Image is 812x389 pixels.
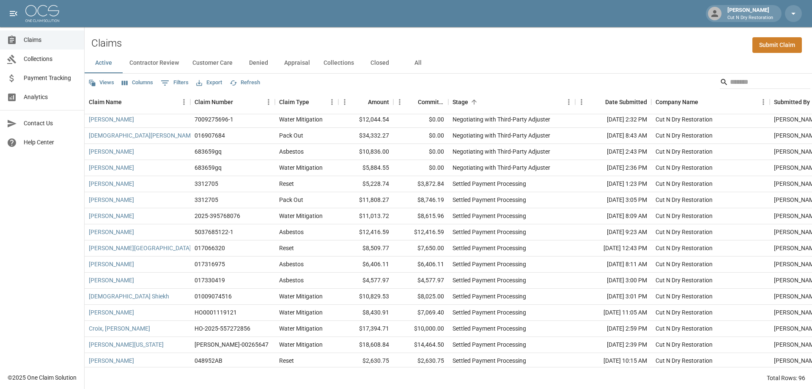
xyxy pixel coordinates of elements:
div: [DATE] 3:00 PM [575,273,651,289]
button: Collections [317,53,361,73]
div: Stage [448,90,575,114]
div: Amount [338,90,393,114]
div: $3,872.84 [393,176,448,192]
button: Menu [262,96,275,108]
div: $6,406.11 [393,257,448,273]
button: Export [194,76,224,89]
div: [DATE] 10:15 AM [575,353,651,369]
div: Negotiating with Third-Party Adjuster [453,131,550,140]
div: [DATE] 12:43 PM [575,240,651,257]
div: [DATE] 9:23 AM [575,224,651,240]
div: $11,013.72 [338,208,393,224]
a: [PERSON_NAME] [89,196,134,204]
span: Analytics [24,93,77,102]
div: HO0001119121 [195,308,237,317]
a: [PERSON_NAME] [89,163,134,172]
div: Settled Payment Processing [453,292,526,301]
div: Cut N Dry Restoration [656,260,713,268]
a: [PERSON_NAME] [89,276,134,284]
button: Closed [361,53,399,73]
a: [PERSON_NAME] [89,179,134,188]
div: $2,630.75 [338,353,393,369]
button: Refresh [228,76,262,89]
a: [DEMOGRAPHIC_DATA][PERSON_NAME] [89,131,196,140]
div: Cut N Dry Restoration [656,340,713,349]
div: 01009074516 [195,292,232,301]
button: Sort [406,96,418,108]
a: [PERSON_NAME] [89,212,134,220]
div: [DATE] 11:05 AM [575,305,651,321]
div: 017316975 [195,260,225,268]
button: Menu [757,96,770,108]
div: $6,406.11 [338,257,393,273]
div: $14,464.50 [393,337,448,353]
a: [PERSON_NAME] [89,147,134,156]
button: Select columns [120,76,155,89]
a: [PERSON_NAME][US_STATE] [89,340,164,349]
div: $8,025.00 [393,289,448,305]
button: Appraisal [277,53,317,73]
div: $17,394.71 [338,321,393,337]
div: Cut N Dry Restoration [656,308,713,317]
button: Sort [309,96,321,108]
div: Date Submitted [605,90,647,114]
div: Stage [453,90,468,114]
div: Pack Out [279,196,303,204]
div: Company Name [651,90,770,114]
a: [PERSON_NAME] [89,356,134,365]
div: Cut N Dry Restoration [656,292,713,301]
button: Active [85,53,123,73]
div: $12,416.59 [338,224,393,240]
div: Settled Payment Processing [453,212,526,220]
div: Asbestos [279,260,304,268]
div: $12,044.54 [338,112,393,128]
div: $8,615.96 [393,208,448,224]
div: $8,509.77 [338,240,393,257]
a: Submit Claim [752,37,802,53]
div: Cut N Dry Restoration [656,115,713,124]
div: Asbestos [279,147,304,156]
div: $2,630.75 [393,353,448,369]
div: $7,069.40 [393,305,448,321]
div: [DATE] 2:36 PM [575,160,651,176]
div: $0.00 [393,160,448,176]
div: Settled Payment Processing [453,276,526,284]
button: Menu [393,96,406,108]
span: Payment Tracking [24,74,77,83]
button: Denied [239,53,277,73]
div: Settled Payment Processing [453,308,526,317]
button: Menu [562,96,575,108]
div: Water Mitigation [279,163,323,172]
button: Views [86,76,116,89]
div: [DATE] 3:01 PM [575,289,651,305]
div: 3312705 [195,179,218,188]
div: Settled Payment Processing [453,260,526,268]
div: Negotiating with Third-Party Adjuster [453,163,550,172]
div: [DATE] 8:11 AM [575,257,651,273]
h2: Claims [91,37,122,50]
div: Reset [279,179,294,188]
div: $5,228.74 [338,176,393,192]
div: Claim Type [275,90,338,114]
div: Submitted By [774,90,810,114]
div: Claim Name [89,90,122,114]
div: $4,577.97 [393,273,448,289]
div: $10,829.53 [338,289,393,305]
div: Settled Payment Processing [453,228,526,236]
div: $8,430.91 [338,305,393,321]
div: Company Name [656,90,698,114]
div: Water Mitigation [279,324,323,333]
div: $5,884.55 [338,160,393,176]
button: Show filters [159,76,191,90]
div: 5037685122-1 [195,228,233,236]
div: Claim Number [195,90,233,114]
div: Pack Out [279,131,303,140]
button: Menu [178,96,190,108]
button: Sort [468,96,480,108]
div: Cut N Dry Restoration [656,212,713,220]
div: [PERSON_NAME] [724,6,776,21]
div: Total Rows: 96 [767,374,805,382]
div: Cut N Dry Restoration [656,276,713,284]
div: $0.00 [393,112,448,128]
div: $0.00 [393,128,448,144]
